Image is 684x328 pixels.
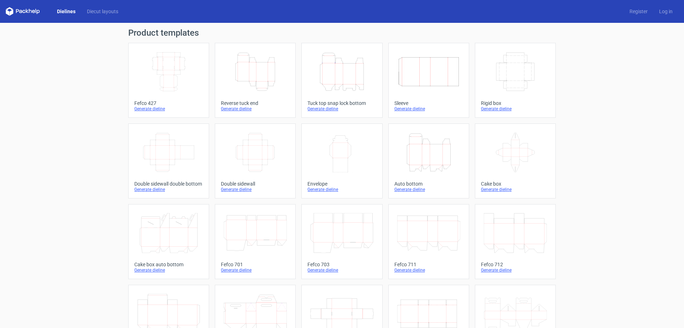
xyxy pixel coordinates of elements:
[475,123,556,198] a: Cake boxGenerate dieline
[394,187,463,192] div: Generate dieline
[307,106,376,112] div: Generate dieline
[481,181,550,187] div: Cake box
[307,187,376,192] div: Generate dieline
[128,204,209,279] a: Cake box auto bottomGenerate dieline
[624,8,653,15] a: Register
[215,43,296,118] a: Reverse tuck endGenerate dieline
[221,181,290,187] div: Double sidewall
[134,267,203,273] div: Generate dieline
[307,262,376,267] div: Fefco 703
[394,267,463,273] div: Generate dieline
[51,8,81,15] a: Dielines
[215,204,296,279] a: Fefco 701Generate dieline
[134,106,203,112] div: Generate dieline
[134,262,203,267] div: Cake box auto bottom
[394,100,463,106] div: Sleeve
[388,204,469,279] a: Fefco 711Generate dieline
[481,100,550,106] div: Rigid box
[301,43,382,118] a: Tuck top snap lock bottomGenerate dieline
[394,262,463,267] div: Fefco 711
[388,43,469,118] a: SleeveGenerate dieline
[307,181,376,187] div: Envelope
[481,267,550,273] div: Generate dieline
[221,262,290,267] div: Fefco 701
[301,123,382,198] a: EnvelopeGenerate dieline
[81,8,124,15] a: Diecut layouts
[481,106,550,112] div: Generate dieline
[134,187,203,192] div: Generate dieline
[134,181,203,187] div: Double sidewall double bottom
[221,100,290,106] div: Reverse tuck end
[481,187,550,192] div: Generate dieline
[653,8,678,15] a: Log in
[307,267,376,273] div: Generate dieline
[128,123,209,198] a: Double sidewall double bottomGenerate dieline
[481,262,550,267] div: Fefco 712
[388,123,469,198] a: Auto bottomGenerate dieline
[394,106,463,112] div: Generate dieline
[475,204,556,279] a: Fefco 712Generate dieline
[475,43,556,118] a: Rigid boxGenerate dieline
[221,267,290,273] div: Generate dieline
[128,29,556,37] h1: Product templates
[307,100,376,106] div: Tuck top snap lock bottom
[301,204,382,279] a: Fefco 703Generate dieline
[215,123,296,198] a: Double sidewallGenerate dieline
[134,100,203,106] div: Fefco 427
[394,181,463,187] div: Auto bottom
[221,187,290,192] div: Generate dieline
[128,43,209,118] a: Fefco 427Generate dieline
[221,106,290,112] div: Generate dieline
